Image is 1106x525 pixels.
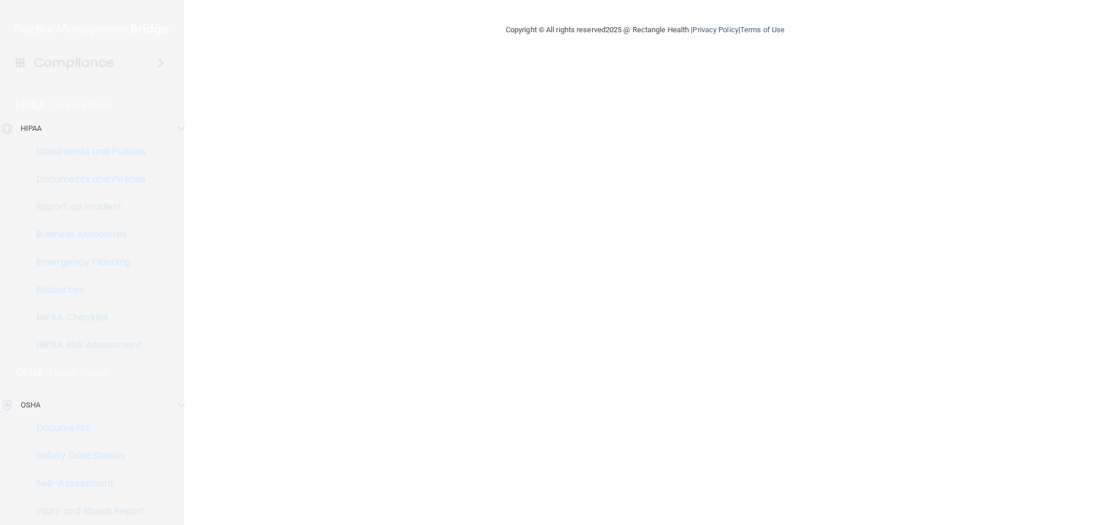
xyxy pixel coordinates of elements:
p: Documents [7,422,165,434]
p: Self-Assessment [7,478,165,489]
p: Emergency Planning [7,256,165,268]
p: Resources [7,284,165,296]
p: Injury and Illness Report [7,505,165,517]
p: HIPAA Checklist [7,312,165,323]
a: Terms of Use [740,25,785,34]
a: Privacy Policy [692,25,738,34]
p: OSHA [16,366,44,380]
h4: Compliance [34,55,114,71]
p: Report an Incident [7,201,165,213]
p: HIPAA [21,122,42,135]
p: HIPAA Risk Assessment [7,339,165,351]
p: OSHA [21,398,40,412]
p: Documents and Policies [7,146,165,157]
img: PMB logo [14,18,171,41]
p: Learn More! [50,366,111,380]
p: Business Associates [7,229,165,240]
p: HIPAA [16,99,45,112]
p: Safety Data Sheets [7,450,165,462]
p: Documents and Policies [7,173,165,185]
div: Copyright © All rights reserved 2025 @ Rectangle Health | | [435,12,855,48]
p: Learn More! [51,99,112,112]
